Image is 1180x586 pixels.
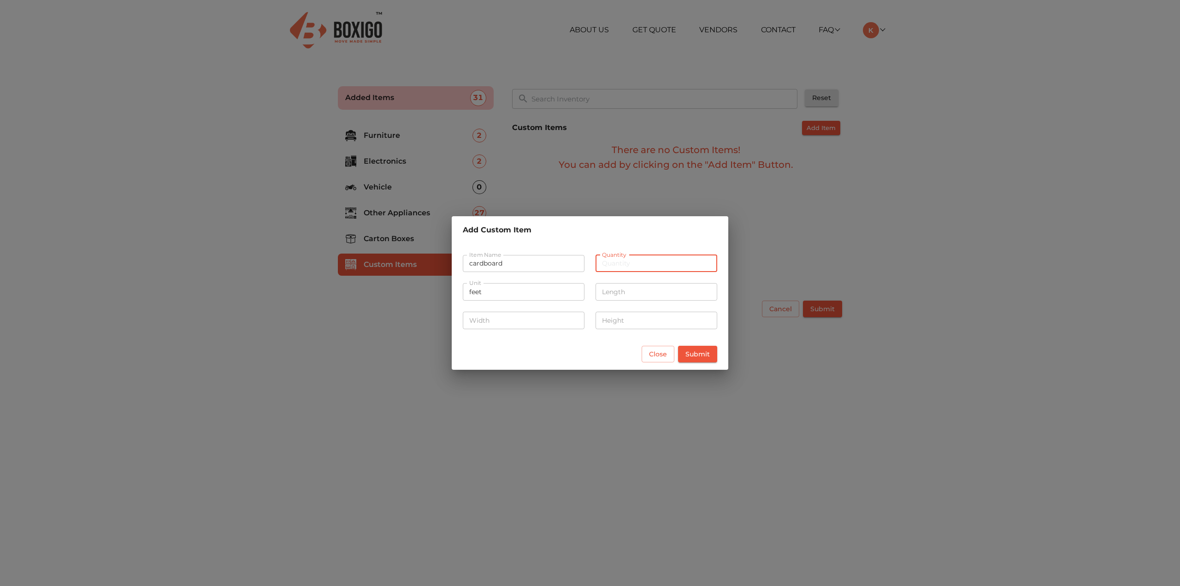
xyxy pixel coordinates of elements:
[596,312,717,329] input: Height
[463,312,584,329] input: Width
[642,346,674,363] button: Close
[685,349,710,360] span: Submit
[649,349,667,360] span: Close
[678,346,717,363] button: Submit
[596,255,717,272] input: Quantity
[596,283,717,301] input: Length
[463,283,584,301] input: Unit
[463,255,584,272] input: Item Name
[463,224,717,237] h6: Add Custom Item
